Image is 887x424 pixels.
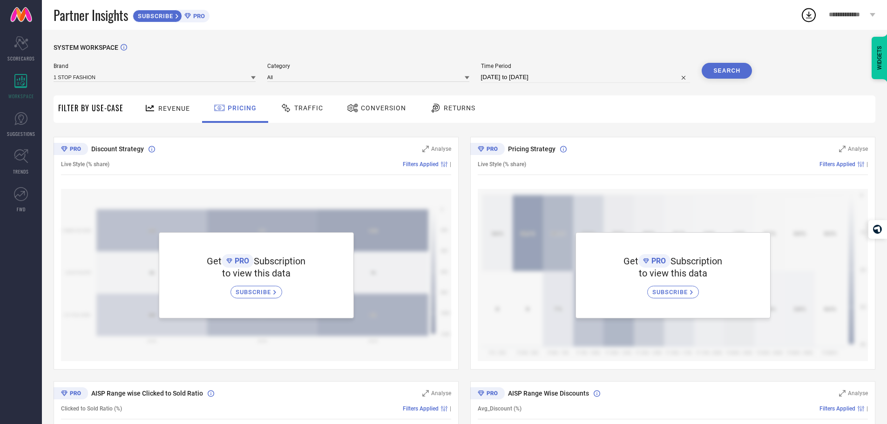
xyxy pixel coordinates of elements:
[294,104,323,112] span: Traffic
[13,168,29,175] span: TRENDS
[54,387,88,401] div: Premium
[158,105,190,112] span: Revenue
[7,130,35,137] span: SUGGESTIONS
[867,161,868,168] span: |
[230,279,282,298] a: SUBSCRIBE
[54,44,118,51] span: SYSTEM WORKSPACE
[839,390,846,397] svg: Zoom
[58,102,123,114] span: Filter By Use-Case
[702,63,752,79] button: Search
[54,63,256,69] span: Brand
[61,405,122,412] span: Clicked to Sold Ratio (%)
[236,289,273,296] span: SUBSCRIBE
[508,145,555,153] span: Pricing Strategy
[267,63,469,69] span: Category
[254,256,305,267] span: Subscription
[639,268,707,279] span: to view this data
[207,256,222,267] span: Get
[133,13,176,20] span: SUBSCRIBE
[470,387,505,401] div: Premium
[623,256,638,267] span: Get
[450,161,451,168] span: |
[422,146,429,152] svg: Zoom
[431,146,451,152] span: Analyse
[403,161,439,168] span: Filters Applied
[470,143,505,157] div: Premium
[508,390,589,397] span: AISP Range Wise Discounts
[8,93,34,100] span: WORKSPACE
[228,104,257,112] span: Pricing
[819,161,855,168] span: Filters Applied
[848,146,868,152] span: Analyse
[17,206,26,213] span: FWD
[800,7,817,23] div: Open download list
[361,104,406,112] span: Conversion
[54,143,88,157] div: Premium
[649,256,666,265] span: PRO
[54,6,128,25] span: Partner Insights
[867,405,868,412] span: |
[191,13,205,20] span: PRO
[7,55,35,62] span: SCORECARDS
[670,256,722,267] span: Subscription
[839,146,846,152] svg: Zoom
[133,7,210,22] a: SUBSCRIBEPRO
[91,390,203,397] span: AISP Range wise Clicked to Sold Ratio
[222,268,291,279] span: to view this data
[848,390,868,397] span: Analyse
[478,405,521,412] span: Avg_Discount (%)
[652,289,690,296] span: SUBSCRIBE
[422,390,429,397] svg: Zoom
[444,104,475,112] span: Returns
[478,161,526,168] span: Live Style (% share)
[232,256,249,265] span: PRO
[403,405,439,412] span: Filters Applied
[431,390,451,397] span: Analyse
[61,161,109,168] span: Live Style (% share)
[450,405,451,412] span: |
[91,145,144,153] span: Discount Strategy
[647,279,699,298] a: SUBSCRIBE
[481,63,691,69] span: Time Period
[481,72,691,83] input: Select time period
[819,405,855,412] span: Filters Applied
